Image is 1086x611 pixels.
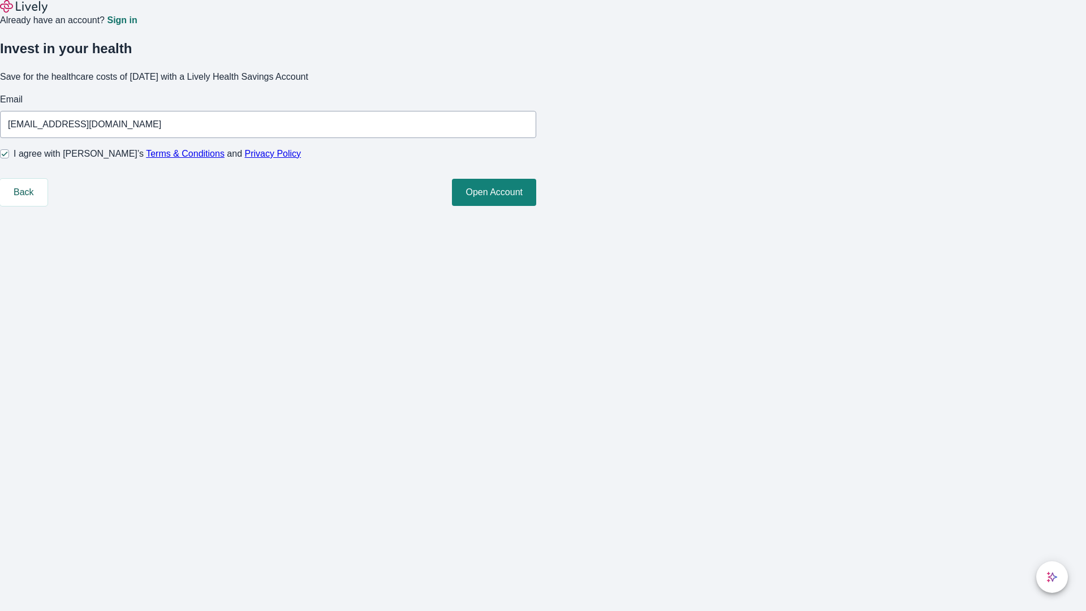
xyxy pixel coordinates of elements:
svg: Lively AI Assistant [1046,571,1058,583]
a: Terms & Conditions [146,149,225,158]
a: Privacy Policy [245,149,301,158]
button: chat [1036,561,1068,593]
span: I agree with [PERSON_NAME]’s and [14,147,301,161]
button: Open Account [452,179,536,206]
a: Sign in [107,16,137,25]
